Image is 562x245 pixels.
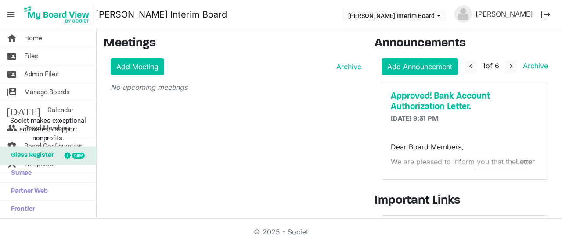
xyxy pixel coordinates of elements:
a: Add Meeting [111,58,164,75]
img: My Board View Logo [22,4,92,25]
span: folder_shared [7,47,17,65]
span: Calendar [47,101,73,119]
img: no-profile-picture.svg [454,5,472,23]
span: Glass Register [7,147,54,164]
a: My Board View Logo [22,4,96,25]
a: [PERSON_NAME] [472,5,537,23]
button: logout [537,5,555,24]
a: Add Announcement [382,58,458,75]
span: [DATE] 9:31 PM [391,115,439,122]
span: home [7,29,17,47]
span: Home [24,29,42,47]
span: Frontier [7,201,35,218]
span: Partner Web [7,183,48,200]
p: We are pleased to inform you that the is now out. The document has been uploaded and can be acces... [391,156,539,220]
span: navigate_next [507,62,515,70]
p: No upcoming meetings [111,82,361,92]
span: switch_account [7,83,17,101]
button: navigate_before [465,60,477,73]
span: Files [24,47,38,65]
a: Archive [333,61,361,72]
span: [DATE] [7,101,40,119]
span: Societ makes exceptional software to support nonprofits. [4,116,92,142]
a: Archive [519,61,548,70]
a: Approved! Bank Account Authorization Letter. [391,91,539,112]
a: [PERSON_NAME] Interim Board [96,6,227,23]
h3: Important Links [375,194,555,209]
span: Sumac [7,165,32,182]
span: folder_shared [7,65,17,83]
span: Manage Boards [24,83,70,101]
span: navigate_before [467,62,475,70]
button: navigate_next [505,60,517,73]
span: of 6 [483,61,499,70]
div: new [72,153,85,159]
h3: Announcements [375,36,555,51]
h3: Meetings [104,36,361,51]
button: RICCA Interim Board dropdownbutton [342,9,446,21]
p: Dear Board Members, [391,142,539,152]
span: 1 [483,61,486,70]
a: © 2025 - Societ [254,227,308,236]
span: Admin Files [24,65,59,83]
span: menu [3,6,19,23]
